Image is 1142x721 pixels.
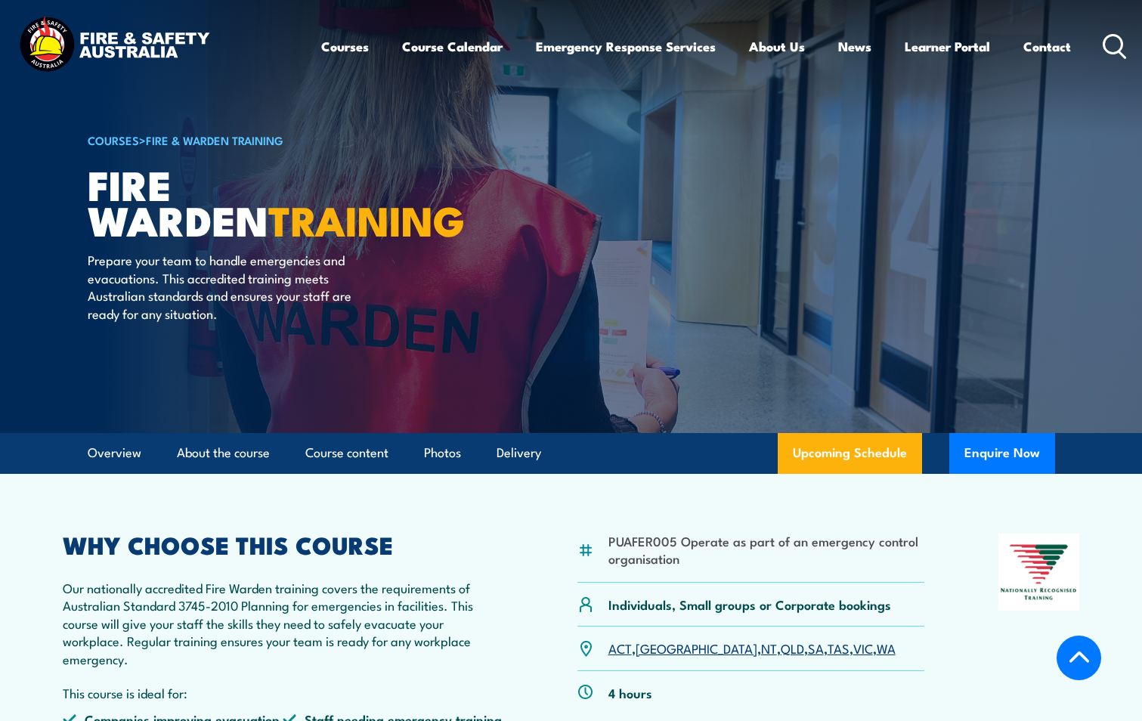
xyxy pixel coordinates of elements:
[608,639,896,657] p: , , , , , , ,
[608,684,652,701] p: 4 hours
[497,433,541,473] a: Delivery
[828,639,850,657] a: TAS
[608,532,925,568] li: PUAFER005 Operate as part of an emergency control organisation
[63,579,504,667] p: Our nationally accredited Fire Warden training covers the requirements of Australian Standard 374...
[146,132,283,148] a: Fire & Warden Training
[905,26,990,67] a: Learner Portal
[1023,26,1071,67] a: Contact
[88,166,461,237] h1: Fire Warden
[88,131,461,149] h6: >
[536,26,716,67] a: Emergency Response Services
[778,433,922,474] a: Upcoming Schedule
[749,26,805,67] a: About Us
[268,187,465,250] strong: TRAINING
[63,534,504,555] h2: WHY CHOOSE THIS COURSE
[305,433,388,473] a: Course content
[636,639,757,657] a: [GEOGRAPHIC_DATA]
[88,251,364,322] p: Prepare your team to handle emergencies and evacuations. This accredited training meets Australia...
[177,433,270,473] a: About the course
[424,433,461,473] a: Photos
[781,639,804,657] a: QLD
[998,534,1080,611] img: Nationally Recognised Training logo.
[608,596,891,613] p: Individuals, Small groups or Corporate bookings
[761,639,777,657] a: NT
[63,684,504,701] p: This course is ideal for:
[853,639,873,657] a: VIC
[402,26,503,67] a: Course Calendar
[88,433,141,473] a: Overview
[808,639,824,657] a: SA
[877,639,896,657] a: WA
[608,639,632,657] a: ACT
[321,26,369,67] a: Courses
[949,433,1055,474] button: Enquire Now
[838,26,871,67] a: News
[88,132,139,148] a: COURSES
